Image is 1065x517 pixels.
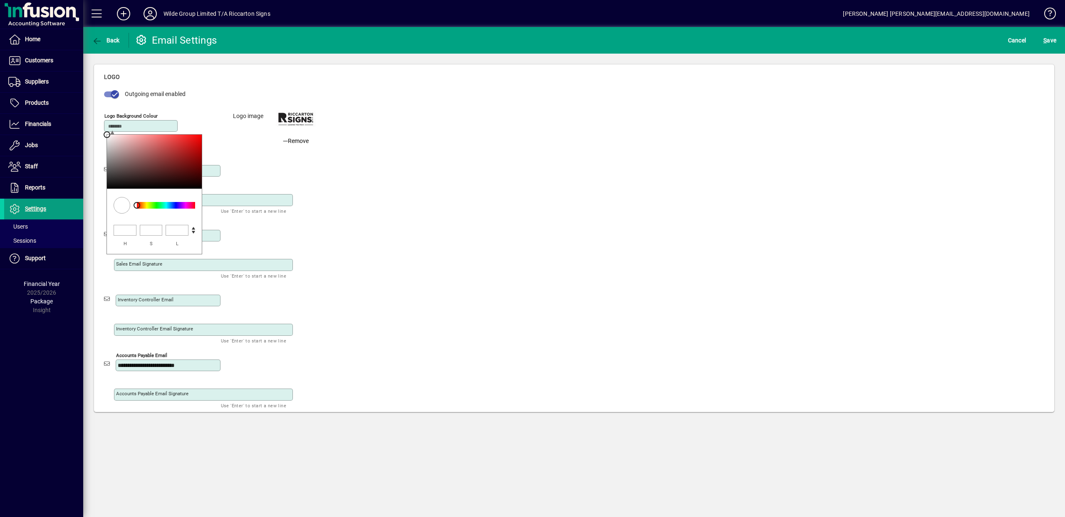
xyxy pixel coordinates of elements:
[4,219,83,234] a: Users
[90,33,122,48] button: Back
[283,137,309,145] span: Remove
[221,271,286,281] mat-hint: Use 'Enter' to start a new line
[166,239,188,249] div: L
[135,34,217,47] div: Email Settings
[4,156,83,177] a: Staff
[4,71,83,92] a: Suppliers
[25,57,53,64] span: Customers
[1043,34,1056,47] span: ave
[4,234,83,248] a: Sessions
[116,352,167,358] mat-label: Accounts Payable Email
[110,6,137,21] button: Add
[25,255,46,261] span: Support
[4,50,83,71] a: Customers
[25,205,46,212] span: Settings
[92,37,120,44] span: Back
[104,74,120,80] span: Logo
[25,121,51,127] span: Financials
[25,78,49,85] span: Suppliers
[1038,2,1055,29] a: Knowledge Base
[4,29,83,50] a: Home
[114,239,137,249] div: H
[104,113,158,118] mat-label: Logo background colour
[83,33,129,48] app-page-header-button: Back
[4,135,83,156] a: Jobs
[1041,33,1058,48] button: Save
[4,177,83,198] a: Reports
[118,297,173,303] mat-label: Inventory Controller Email
[221,336,286,345] mat-hint: Use 'Enter' to start a new line
[4,248,83,269] a: Support
[163,7,270,20] div: Wilde Group Limited T/A Riccarton Signs
[25,163,38,170] span: Staff
[1006,33,1028,48] button: Cancel
[4,93,83,113] a: Products
[25,99,49,106] span: Products
[1043,37,1047,44] span: S
[137,6,163,21] button: Profile
[24,281,60,287] span: Financial Year
[30,298,53,305] span: Package
[140,239,163,249] div: S
[125,91,186,97] span: Outgoing email enabled
[280,130,312,145] button: Remove
[25,184,45,191] span: Reports
[843,7,1030,20] div: [PERSON_NAME] [PERSON_NAME][EMAIL_ADDRESS][DOMAIN_NAME]
[25,36,40,42] span: Home
[4,114,83,135] a: Financials
[116,261,162,267] mat-label: Sales email signature
[116,326,193,332] mat-label: Inventory Controller Email Signature
[8,237,36,244] span: Sessions
[1008,34,1026,47] span: Cancel
[116,391,188,396] mat-label: Accounts Payable Email Signature
[227,112,270,145] label: Logo image
[25,142,38,148] span: Jobs
[221,206,286,216] mat-hint: Use 'Enter' to start a new line
[221,401,286,410] mat-hint: Use 'Enter' to start a new line
[8,223,28,230] span: Users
